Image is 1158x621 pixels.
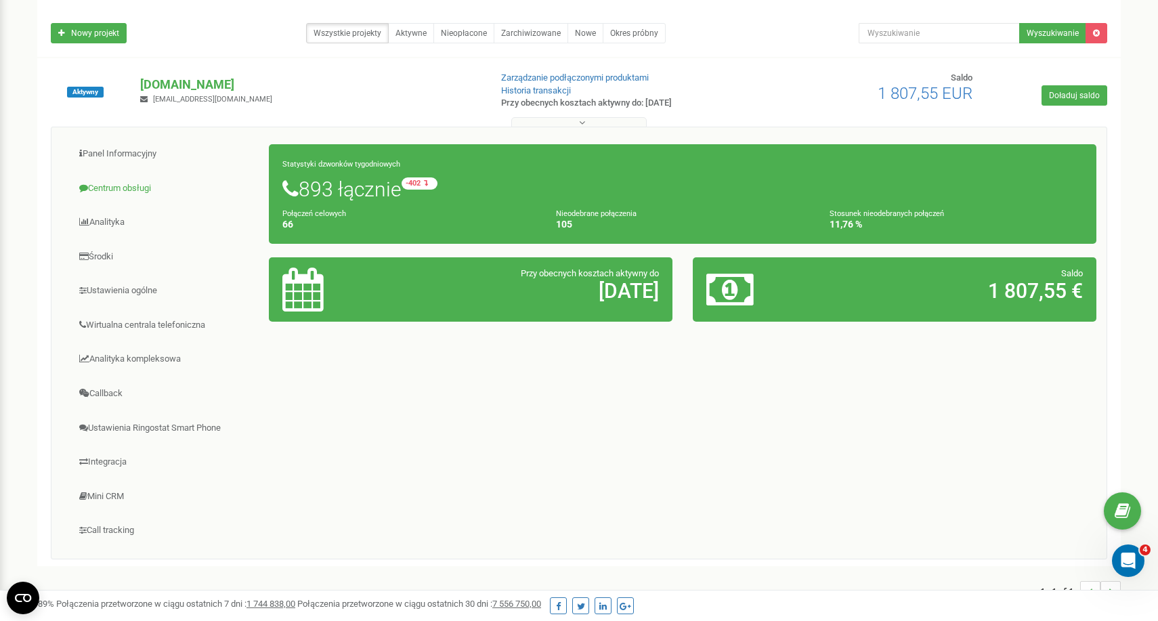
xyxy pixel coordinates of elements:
[7,582,39,614] button: Open CMP widget
[951,72,972,83] span: Saldo
[282,219,536,230] h4: 66
[830,209,944,218] small: Stosunek nieodebranych połączeń
[62,206,270,239] a: Analityka
[282,160,400,169] small: Statystyki dzwonków tygodniowych
[414,280,659,302] h2: [DATE]
[1112,544,1144,577] iframe: Intercom live chat
[1061,268,1083,278] span: Saldo
[306,23,389,43] a: Wszystkie projekty
[603,23,666,43] a: Okres próbny
[62,137,270,171] a: Panel Informacyjny
[1019,23,1086,43] button: Wyszukiwanie
[1042,85,1107,106] a: Doładuj saldo
[859,23,1021,43] input: Wyszukiwanie
[62,240,270,274] a: Środki
[878,84,972,103] span: 1 807,55 EUR
[62,343,270,376] a: Analityka kompleksowa
[1040,568,1121,615] nav: ...
[830,219,1083,230] h4: 11,76 %
[297,599,541,609] span: Połączenia przetworzone w ciągu ostatnich 30 dni :
[567,23,603,43] a: Nowe
[62,514,270,547] a: Call tracking
[556,209,637,218] small: Nieodebrane połączenia
[56,599,295,609] span: Połączenia przetworzone w ciągu ostatnich 7 dni :
[62,412,270,445] a: Ustawienia Ringostat Smart Phone
[62,274,270,307] a: Ustawienia ogólne
[501,72,649,83] a: Zarządzanie podłączonymi produktami
[62,172,270,205] a: Centrum obsługi
[402,177,437,190] small: -402
[62,309,270,342] a: Wirtualna centrala telefoniczna
[51,23,127,43] a: Nowy projekt
[62,446,270,479] a: Integracja
[501,97,750,110] p: Przy obecnych kosztach aktywny do: [DATE]
[282,177,1083,200] h1: 893 łącznie
[282,209,346,218] small: Połączeń celowych
[1140,544,1151,555] span: 4
[1040,581,1080,601] span: 1 - 1 of 1
[492,599,541,609] u: 7 556 750,00
[556,219,809,230] h4: 105
[388,23,434,43] a: Aktywne
[140,76,479,93] p: [DOMAIN_NAME]
[62,480,270,513] a: Mini CRM
[153,95,272,104] span: [EMAIL_ADDRESS][DOMAIN_NAME]
[62,377,270,410] a: Callback
[67,87,104,98] span: Aktywny
[246,599,295,609] u: 1 744 838,00
[433,23,494,43] a: Nieopłacone
[494,23,568,43] a: Zarchiwizowane
[521,268,659,278] span: Przy obecnych kosztach aktywny do
[838,280,1083,302] h2: 1 807,55 €
[501,85,571,95] a: Historia transakcji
